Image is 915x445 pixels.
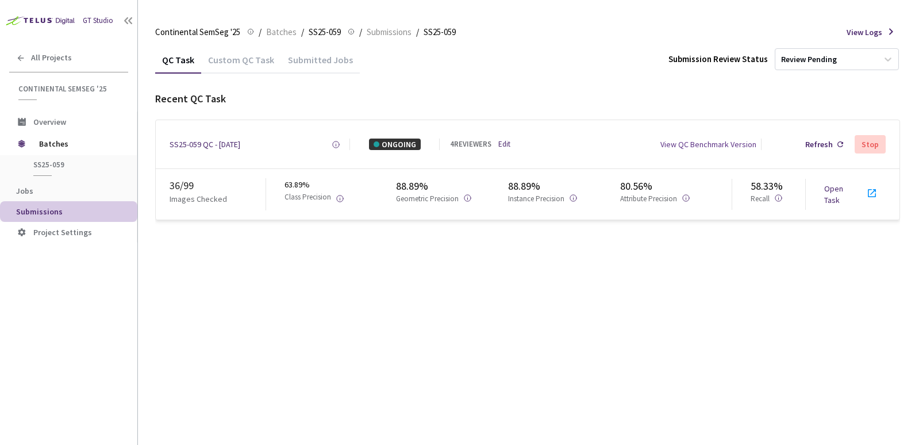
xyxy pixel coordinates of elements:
[862,140,879,149] div: Stop
[309,25,341,39] span: SS25-059
[285,192,331,204] p: Class Precision
[264,25,299,38] a: Batches
[18,84,121,94] span: Continental SemSeg '25
[824,183,843,205] a: Open Task
[751,194,770,205] p: Recall
[369,139,421,150] div: ONGOING
[359,25,362,39] li: /
[301,25,304,39] li: /
[498,139,510,150] a: Edit
[155,54,201,74] div: QC Task
[201,54,281,74] div: Custom QC Task
[847,26,882,38] span: View Logs
[450,139,491,150] div: 4 REVIEWERS
[620,194,677,205] p: Attribute Precision
[33,227,92,237] span: Project Settings
[424,25,456,39] span: SS25-059
[781,54,837,65] div: Review Pending
[33,117,66,127] span: Overview
[155,91,900,106] div: Recent QC Task
[31,53,72,63] span: All Projects
[508,194,564,205] p: Instance Precision
[364,25,414,38] a: Submissions
[16,206,63,217] span: Submissions
[266,25,297,39] span: Batches
[367,25,412,39] span: Submissions
[285,179,397,210] div: 63.89%
[668,53,768,65] div: Submission Review Status
[33,160,118,170] span: SS25-059
[155,25,240,39] span: Continental SemSeg '25
[281,54,360,74] div: Submitted Jobs
[259,25,262,39] li: /
[396,194,459,205] p: Geometric Precision
[751,179,805,194] div: 58.33%
[508,179,620,194] div: 88.89%
[660,139,756,150] div: View QC Benchmark Version
[170,193,227,205] p: Images Checked
[620,179,732,194] div: 80.56%
[83,16,113,26] div: GT Studio
[16,186,33,196] span: Jobs
[805,139,833,150] div: Refresh
[396,179,508,194] div: 88.89%
[170,178,266,193] div: 36 / 99
[170,139,240,150] a: SS25-059 QC - [DATE]
[416,25,419,39] li: /
[39,132,118,155] span: Batches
